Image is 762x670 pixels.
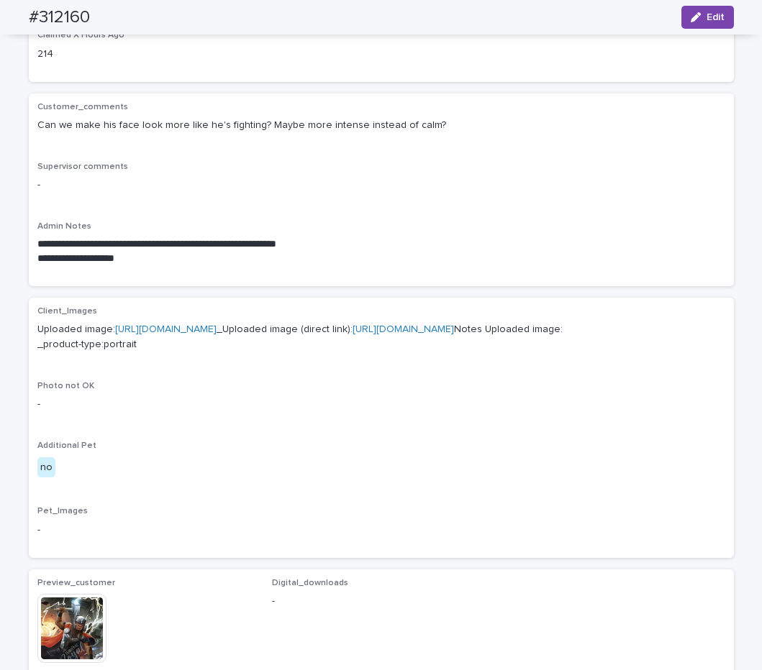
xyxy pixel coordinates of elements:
span: Supervisor comments [37,162,128,171]
span: Client_Images [37,307,97,316]
span: Claimed X Hours Ago [37,31,124,40]
a: [URL][DOMAIN_NAME] [353,324,454,334]
p: 214 [37,47,255,62]
button: Edit [681,6,734,29]
p: Can we make his face look more like he's fighting? Maybe more intense instead of calm? [37,118,725,133]
span: Edit [707,12,725,22]
span: Customer_comments [37,103,128,111]
span: Photo not OK [37,382,94,390]
span: Admin Notes [37,222,91,231]
div: no [37,457,55,478]
p: - [272,594,490,609]
span: Digital_downloads [272,579,348,587]
p: - [37,523,725,538]
p: Uploaded image: _Uploaded image (direct link): Notes Uploaded image: _product-type:portrait [37,322,725,352]
span: Pet_Images [37,507,88,515]
h2: #312160 [29,7,90,28]
a: [URL][DOMAIN_NAME] [115,324,217,334]
p: - [37,178,725,193]
p: - [37,397,725,412]
span: Additional Pet [37,441,96,450]
span: Preview_customer [37,579,115,587]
